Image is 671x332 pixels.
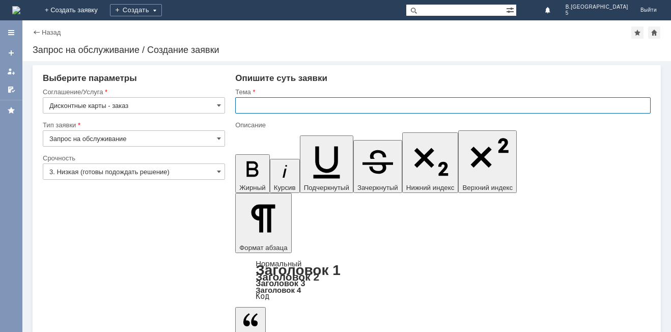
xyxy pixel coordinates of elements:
span: Верхний индекс [462,184,513,191]
button: Курсив [270,159,300,193]
div: Добавить в избранное [631,26,644,39]
a: Мои согласования [3,81,19,98]
span: Расширенный поиск [506,5,516,14]
div: Сделать домашней страницей [648,26,660,39]
span: Опишите суть заявки [235,73,327,83]
span: Зачеркнутый [357,184,398,191]
a: Нормальный [256,259,301,268]
div: Создать [110,4,162,16]
div: Срочность [43,155,223,161]
span: Курсив [274,184,296,191]
button: Зачеркнутый [353,140,402,193]
button: Нижний индекс [402,132,459,193]
a: Перейти на домашнюю страницу [12,6,20,14]
a: Назад [42,29,61,36]
button: Жирный [235,154,270,193]
a: Заголовок 4 [256,286,301,294]
a: Создать заявку [3,45,19,61]
a: Заголовок 3 [256,279,305,288]
div: Запрос на обслуживание / Создание заявки [33,45,661,55]
button: Верхний индекс [458,130,517,193]
span: Выберите параметры [43,73,137,83]
a: Код [256,292,269,301]
span: Формат абзаца [239,244,287,252]
img: logo [12,6,20,14]
button: Формат абзаца [235,193,291,253]
div: Тип заявки [43,122,223,128]
span: Нижний индекс [406,184,455,191]
a: Заголовок 2 [256,271,319,283]
div: Тема [235,89,649,95]
div: Описание [235,122,649,128]
span: Жирный [239,184,266,191]
div: Формат абзаца [235,260,651,300]
button: Подчеркнутый [300,135,353,193]
a: Мои заявки [3,63,19,79]
div: Соглашение/Услуга [43,89,223,95]
span: В.[GEOGRAPHIC_DATA] [566,4,628,10]
span: Подчеркнутый [304,184,349,191]
span: 5 [566,10,628,16]
a: Заголовок 1 [256,262,341,278]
